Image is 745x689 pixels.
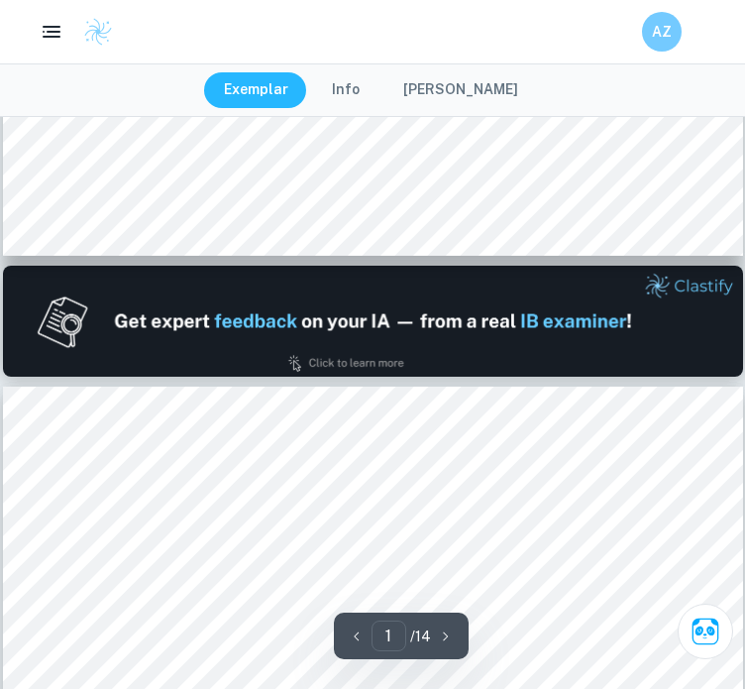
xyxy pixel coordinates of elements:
[312,72,379,108] button: Info
[410,626,431,647] p: / 14
[204,72,308,108] button: Exemplar
[71,17,113,47] a: Clastify logo
[678,604,733,659] button: Ask Clai
[642,12,682,52] button: AZ
[383,72,538,108] button: [PERSON_NAME]
[3,266,743,377] img: Ad
[651,21,674,43] h6: AZ
[83,17,113,47] img: Clastify logo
